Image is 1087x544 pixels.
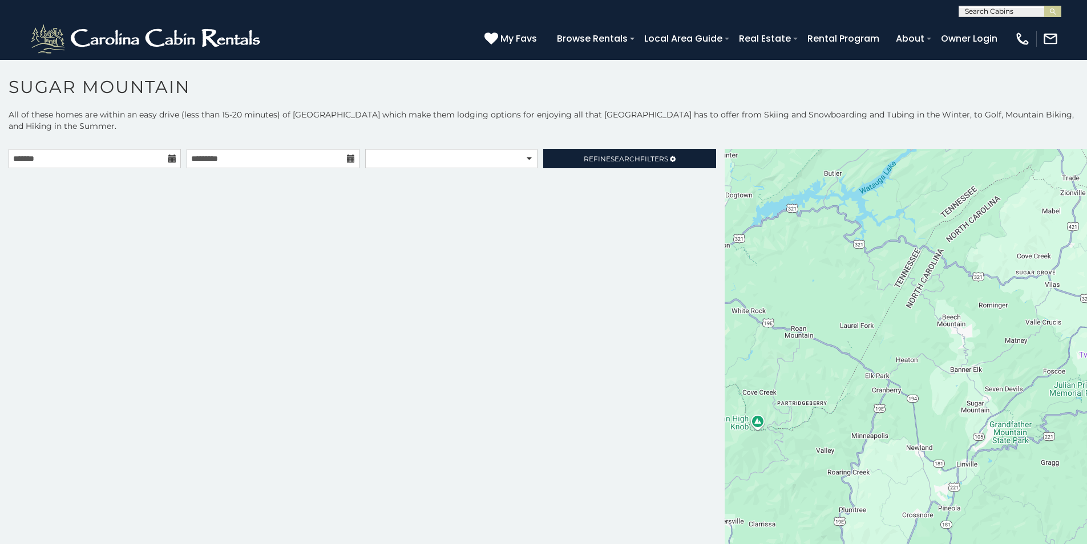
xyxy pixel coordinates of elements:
span: My Favs [500,31,537,46]
a: My Favs [484,31,540,46]
img: phone-regular-white.png [1015,31,1031,47]
a: Owner Login [935,29,1003,48]
img: White-1-2.png [29,22,265,56]
a: Browse Rentals [551,29,633,48]
span: Search [611,155,640,163]
a: About [890,29,930,48]
a: Real Estate [733,29,797,48]
a: Local Area Guide [639,29,728,48]
img: mail-regular-white.png [1042,31,1058,47]
span: Refine Filters [584,155,668,163]
a: RefineSearchFilters [543,149,716,168]
a: Rental Program [802,29,885,48]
